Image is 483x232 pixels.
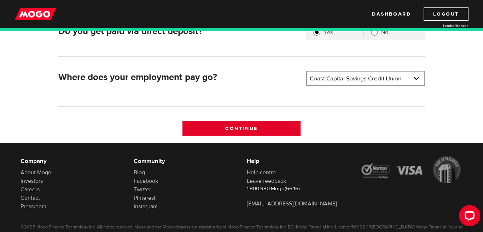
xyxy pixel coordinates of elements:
a: Dashboard [372,7,411,21]
a: Leave feedback [247,177,286,185]
input: No [371,29,378,36]
a: Investors [21,177,43,185]
a: Twitter [134,186,151,193]
a: Help centre [247,169,276,176]
label: Yes [324,29,363,36]
a: About Mogo [21,169,51,176]
input: Continue [182,121,301,136]
a: Pressroom [21,203,46,210]
h6: Community [134,157,236,165]
img: mogo_logo-11ee424be714fa7cbb0f0f49df9e16ec.png [14,7,56,21]
h6: Help [247,157,349,165]
label: No [381,29,418,36]
p: 1.800.980.Mogo(6646) [247,185,349,192]
a: Lender licences [415,23,469,28]
a: Careers [21,186,40,193]
input: Yes [313,29,320,36]
h6: Company [21,157,123,165]
a: Contact [21,194,40,202]
a: Facebook [134,177,158,185]
a: Instagram [134,203,158,210]
img: legal-icons-92a2ffecb4d32d839781d1b4e4802d7b.png [360,156,462,183]
a: Blog [134,169,145,176]
h2: Where does your employment pay go? [58,72,301,83]
h2: Do you get paid via direct deposit? [58,26,301,37]
a: Pinterest [134,194,156,202]
a: [EMAIL_ADDRESS][DOMAIN_NAME] [247,200,337,207]
a: Logout [424,7,469,21]
iframe: LiveChat chat widget [453,202,483,232]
